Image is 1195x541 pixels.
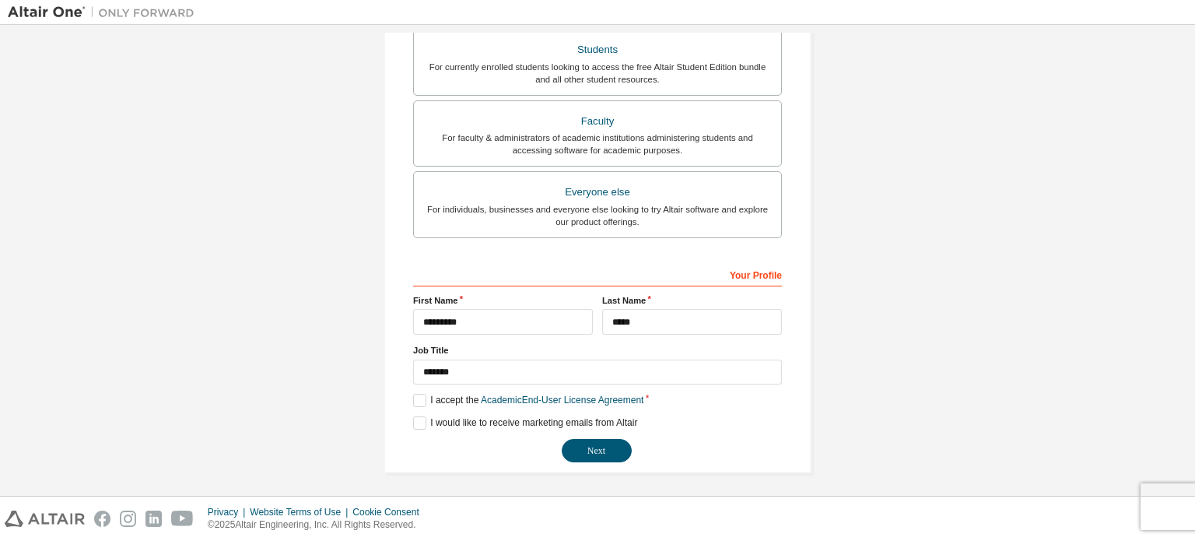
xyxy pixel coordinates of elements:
button: Next [562,439,632,462]
div: Faculty [423,111,772,132]
div: For individuals, businesses and everyone else looking to try Altair software and explore our prod... [423,203,772,228]
img: altair_logo.svg [5,511,85,527]
a: Academic End-User License Agreement [481,395,643,406]
div: Cookie Consent [352,506,428,518]
img: youtube.svg [171,511,194,527]
img: facebook.svg [94,511,110,527]
div: Privacy [208,506,250,518]
div: Everyone else [423,181,772,203]
div: Website Terms of Use [250,506,352,518]
img: instagram.svg [120,511,136,527]
div: Your Profile [413,262,782,286]
div: For faculty & administrators of academic institutions administering students and accessing softwa... [423,132,772,156]
img: linkedin.svg [145,511,162,527]
label: First Name [413,294,593,307]
label: I would like to receive marketing emails from Altair [413,416,637,430]
div: For currently enrolled students looking to access the free Altair Student Edition bundle and all ... [423,61,772,86]
label: Job Title [413,344,782,357]
div: Students [423,39,772,61]
label: I accept the [413,394,643,407]
label: Last Name [602,294,782,307]
p: © 2025 Altair Engineering, Inc. All Rights Reserved. [208,518,429,532]
img: Altair One [8,5,202,20]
